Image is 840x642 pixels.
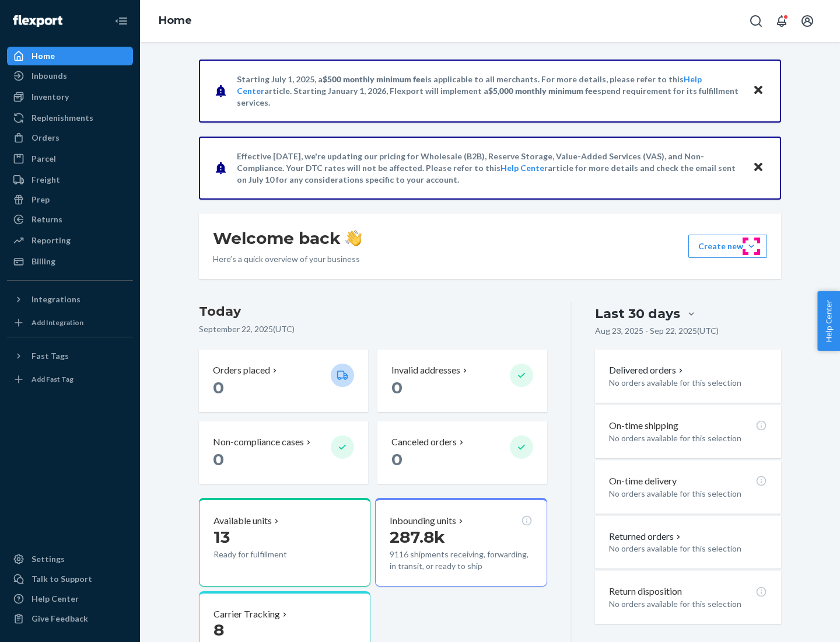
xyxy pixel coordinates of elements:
[32,132,60,144] div: Orders
[7,252,133,271] a: Billing
[7,88,133,106] a: Inventory
[609,543,767,554] p: No orders available for this selection
[213,435,304,449] p: Non-compliance cases
[32,194,50,205] div: Prep
[609,432,767,444] p: No orders available for this selection
[7,570,133,588] a: Talk to Support
[7,313,133,332] a: Add Integration
[391,364,460,377] p: Invalid addresses
[199,350,368,412] button: Orders placed 0
[13,15,62,27] img: Flexport logo
[32,573,92,585] div: Talk to Support
[7,67,133,85] a: Inbounds
[744,9,768,33] button: Open Search Box
[32,70,67,82] div: Inbounds
[32,593,79,605] div: Help Center
[7,347,133,365] button: Fast Tags
[390,527,445,547] span: 287.8k
[595,305,680,323] div: Last 30 days
[323,74,425,84] span: $500 monthly minimum fee
[7,370,133,389] a: Add Fast Tag
[609,364,685,377] button: Delivered orders
[32,174,60,186] div: Freight
[32,613,88,624] div: Give Feedback
[32,350,69,362] div: Fast Tags
[159,14,192,27] a: Home
[32,112,93,124] div: Replenishments
[7,190,133,209] a: Prep
[7,589,133,608] a: Help Center
[391,435,457,449] p: Canceled orders
[609,530,683,543] button: Returned orders
[149,4,201,38] ol: breadcrumbs
[213,378,224,397] span: 0
[213,253,362,265] p: Here’s a quick overview of your business
[375,498,547,587] button: Inbounding units287.8k9116 shipments receiving, forwarding, in transit, or ready to ship
[595,325,719,337] p: Aug 23, 2025 - Sep 22, 2025 ( UTC )
[32,235,71,246] div: Reporting
[817,291,840,351] button: Help Center
[751,82,766,99] button: Close
[609,598,767,610] p: No orders available for this selection
[7,149,133,168] a: Parcel
[213,549,321,560] p: Ready for fulfillment
[377,421,547,484] button: Canceled orders 0
[7,109,133,127] a: Replenishments
[7,47,133,65] a: Home
[32,256,55,267] div: Billing
[609,488,767,500] p: No orders available for this selection
[213,608,280,621] p: Carrier Tracking
[391,449,402,469] span: 0
[345,230,362,246] img: hand-wave emoji
[32,317,83,327] div: Add Integration
[488,86,597,96] span: $5,000 monthly minimum fee
[213,364,270,377] p: Orders placed
[7,170,133,189] a: Freight
[7,210,133,229] a: Returns
[688,235,767,258] button: Create new
[32,374,73,384] div: Add Fast Tag
[32,50,55,62] div: Home
[32,153,56,165] div: Parcel
[32,91,69,103] div: Inventory
[7,128,133,147] a: Orders
[7,550,133,568] a: Settings
[751,159,766,176] button: Close
[32,214,62,225] div: Returns
[501,163,548,173] a: Help Center
[199,302,547,321] h3: Today
[609,474,677,488] p: On-time delivery
[199,421,368,484] button: Non-compliance cases 0
[110,9,133,33] button: Close Navigation
[7,290,133,309] button: Integrations
[7,609,133,628] button: Give Feedback
[237,74,741,109] p: Starting July 1, 2025, a is applicable to all merchants. For more details, please refer to this a...
[199,498,370,587] button: Available units13Ready for fulfillment
[390,549,532,572] p: 9116 shipments receiving, forwarding, in transit, or ready to ship
[213,620,224,640] span: 8
[770,9,793,33] button: Open notifications
[609,419,678,432] p: On-time shipping
[609,585,682,598] p: Return disposition
[213,449,224,469] span: 0
[213,514,272,528] p: Available units
[609,377,767,389] p: No orders available for this selection
[7,231,133,250] a: Reporting
[391,378,402,397] span: 0
[213,527,230,547] span: 13
[390,514,456,528] p: Inbounding units
[377,350,547,412] button: Invalid addresses 0
[213,228,362,249] h1: Welcome back
[32,553,65,565] div: Settings
[199,323,547,335] p: September 22, 2025 ( UTC )
[32,294,80,305] div: Integrations
[237,151,741,186] p: Effective [DATE], we're updating our pricing for Wholesale (B2B), Reserve Storage, Value-Added Se...
[796,9,819,33] button: Open account menu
